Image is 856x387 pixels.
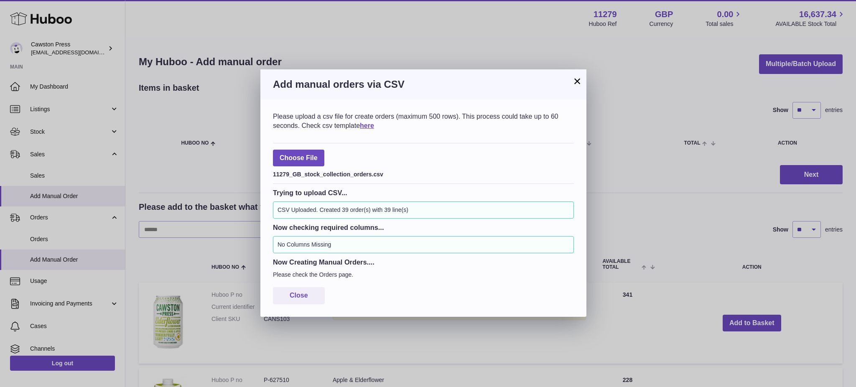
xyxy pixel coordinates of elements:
[273,150,324,167] span: Choose File
[273,287,325,304] button: Close
[273,201,574,219] div: CSV Uploaded. Created 39 order(s) with 39 line(s)
[273,112,574,130] div: Please upload a csv file for create orders (maximum 500 rows). This process could take up to 60 s...
[273,257,574,267] h3: Now Creating Manual Orders....
[273,223,574,232] h3: Now checking required columns...
[572,76,582,86] button: ×
[273,168,574,178] div: 11279_GB_stock_collection_orders.csv
[273,78,574,91] h3: Add manual orders via CSV
[360,122,374,129] a: here
[273,236,574,253] div: No Columns Missing
[290,292,308,299] span: Close
[273,188,574,197] h3: Trying to upload CSV...
[273,271,574,279] p: Please check the Orders page.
